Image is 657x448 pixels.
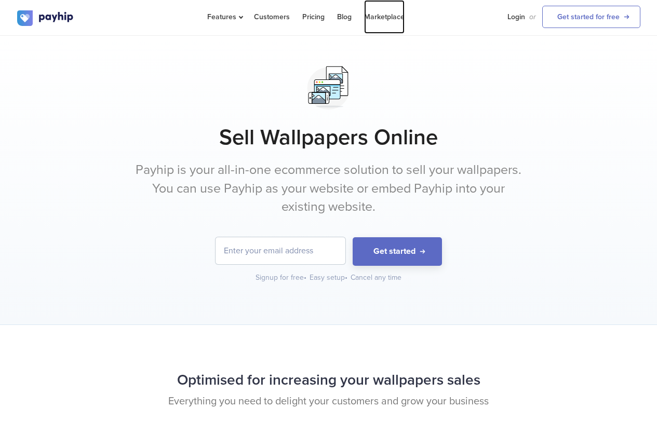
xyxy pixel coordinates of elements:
[17,394,640,409] p: Everything you need to delight your customers and grow your business
[345,273,347,282] span: •
[134,161,524,216] p: Payhip is your all-in-one ecommerce solution to sell your wallpapers. You can use Payhip as your ...
[207,12,242,21] span: Features
[302,62,355,114] img: svg+xml;utf8,%3Csvg%20viewBox%3D%220%200%20100%20100%22%20xmlns%3D%22http%3A%2F%2Fwww.w3.org%2F20...
[216,237,345,264] input: Enter your email address
[17,10,74,26] img: logo.svg
[17,366,640,394] h2: Optimised for increasing your wallpapers sales
[304,273,306,282] span: •
[542,6,640,28] a: Get started for free
[351,273,401,283] div: Cancel any time
[17,125,640,151] h1: Sell Wallpapers Online
[256,273,307,283] div: Signup for free
[353,237,442,266] button: Get started
[310,273,348,283] div: Easy setup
